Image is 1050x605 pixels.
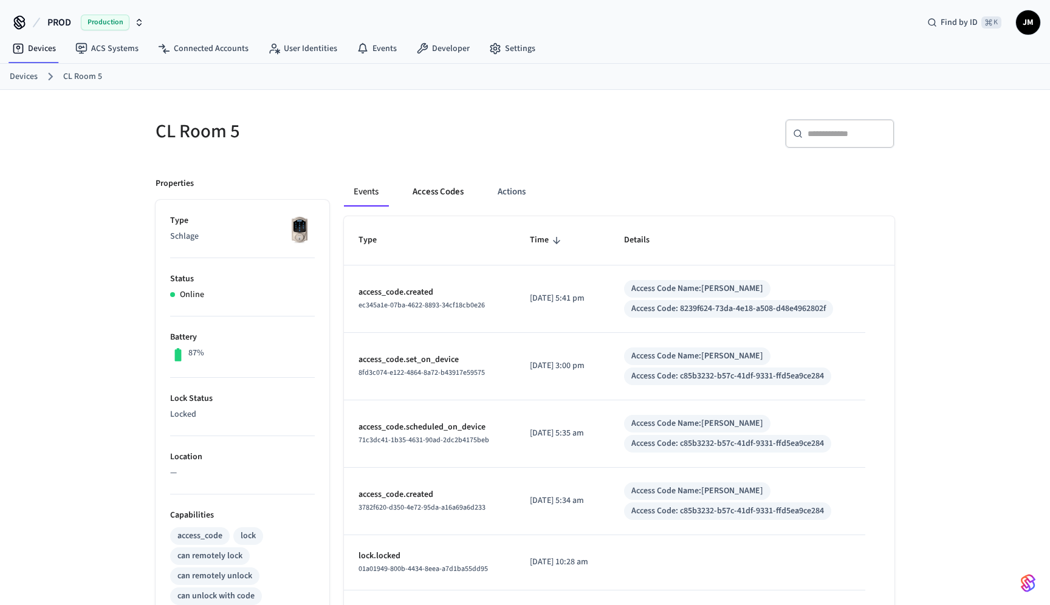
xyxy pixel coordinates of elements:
a: Devices [2,38,66,60]
p: access_code.created [359,488,501,501]
button: Actions [488,177,535,207]
div: can remotely unlock [177,570,252,583]
button: JM [1016,10,1040,35]
div: Access Code: 8239f624-73da-4e18-a508-d48e4962802f [631,302,826,315]
p: Locked [170,408,315,421]
p: — [170,467,315,479]
a: Settings [479,38,545,60]
h5: CL Room 5 [156,119,518,144]
span: ec345a1e-07ba-4622-8893-34cf18cb0e26 [359,300,485,310]
span: Details [624,231,665,250]
div: Find by ID⌘ K [918,12,1011,33]
a: Connected Accounts [148,38,258,60]
button: Access Codes [403,177,473,207]
img: SeamLogoGradient.69752ec5.svg [1021,573,1035,593]
p: [DATE] 10:28 am [530,556,595,569]
p: Status [170,273,315,285]
span: 71c3dc41-1b35-4631-90ad-2dc2b4175beb [359,435,489,445]
div: Access Code Name: [PERSON_NAME] [631,417,763,430]
p: Location [170,451,315,463]
span: PROD [47,15,71,30]
span: Type [359,231,393,250]
div: ant example [344,177,894,207]
span: 3782f620-d350-4e72-95da-a16a69a6d233 [359,502,486,513]
span: JM [1017,12,1039,33]
p: [DATE] 3:00 pm [530,360,595,372]
div: Access Code: c85b3232-b57c-41df-9331-ffd5ea9ce284 [631,505,824,518]
a: Devices [10,70,38,83]
div: lock [241,530,256,542]
div: Access Code Name: [PERSON_NAME] [631,485,763,497]
p: lock.locked [359,550,501,562]
a: Developer [407,38,479,60]
p: access_code.set_on_device [359,354,501,366]
a: User Identities [258,38,347,60]
div: Access Code Name: [PERSON_NAME] [631,282,763,295]
button: Events [344,177,388,207]
div: Access Code Name: [PERSON_NAME] [631,350,763,363]
p: Battery [170,331,315,344]
p: 87% [188,347,204,360]
p: [DATE] 5:41 pm [530,292,595,305]
a: ACS Systems [66,38,148,60]
span: Time [530,231,564,250]
p: access_code.scheduled_on_device [359,421,501,434]
p: Properties [156,177,194,190]
span: 01a01949-800b-4434-8eea-a7d1ba55dd95 [359,564,488,574]
span: Find by ID [941,16,978,29]
span: 8fd3c074-e122-4864-8a72-b43917e59575 [359,367,485,378]
p: Online [180,289,204,301]
p: [DATE] 5:35 am [530,427,595,440]
a: CL Room 5 [63,70,102,83]
div: access_code [177,530,222,542]
p: Lock Status [170,392,315,405]
p: Schlage [170,230,315,243]
p: Type [170,214,315,227]
div: can unlock with code [177,590,255,603]
div: Access Code: c85b3232-b57c-41df-9331-ffd5ea9ce284 [631,437,824,450]
p: access_code.created [359,286,501,299]
p: Capabilities [170,509,315,522]
a: Events [347,38,407,60]
p: [DATE] 5:34 am [530,494,595,507]
div: Access Code: c85b3232-b57c-41df-9331-ffd5ea9ce284 [631,370,824,383]
img: Schlage Sense Smart Deadbolt with Camelot Trim, Front [284,214,315,245]
div: can remotely lock [177,550,242,562]
span: ⌘ K [981,16,1001,29]
span: Production [81,15,129,30]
